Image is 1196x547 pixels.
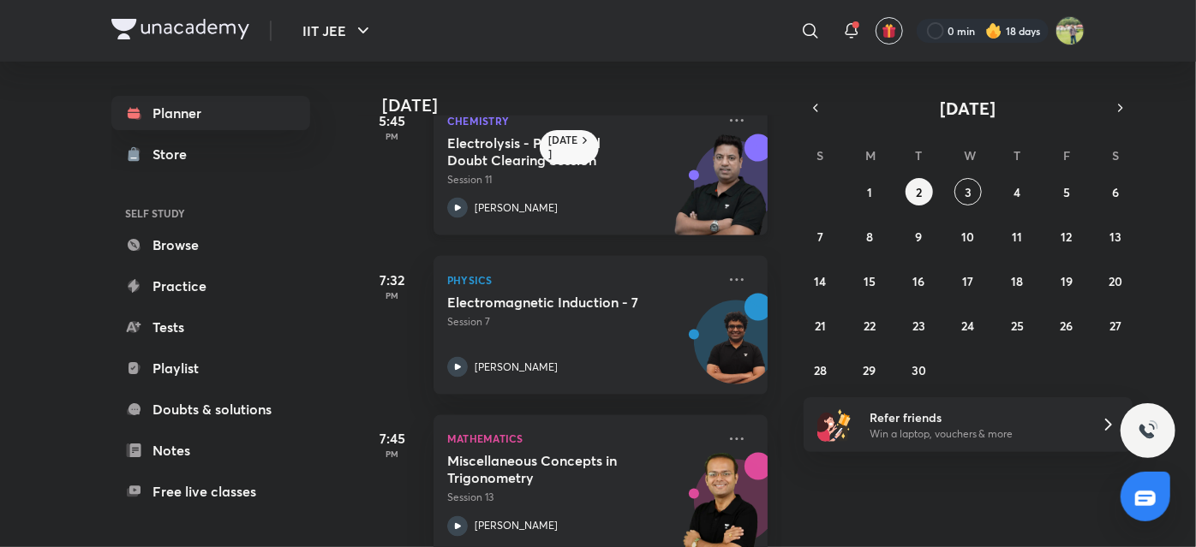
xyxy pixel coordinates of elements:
[962,273,973,289] abbr: September 17, 2025
[1011,318,1024,334] abbr: September 25, 2025
[111,137,310,171] a: Store
[358,290,427,300] p: PM
[864,273,876,289] abbr: September 15, 2025
[382,95,785,116] h4: [DATE]
[292,14,384,48] button: IIT JEE
[447,134,661,169] h5: Electrolysis - Part II and Doubt Clearing Session
[985,22,1002,39] img: streak
[876,17,903,45] button: avatar
[447,429,716,449] p: Mathematics
[1063,147,1070,164] abbr: Friday
[1053,178,1080,205] button: September 5, 2025
[961,318,974,334] abbr: September 24, 2025
[447,491,716,506] p: Session 13
[807,312,834,339] button: September 21, 2025
[447,110,716,131] p: Chemistry
[913,273,925,289] abbr: September 16, 2025
[882,23,897,39] img: avatar
[111,351,310,385] a: Playlist
[447,172,716,187] p: Session 11
[817,229,823,245] abbr: September 7, 2025
[954,223,982,250] button: September 10, 2025
[358,110,427,131] h5: 5:45
[447,453,661,487] h5: Miscellaneous Concepts in Trigonometry
[1014,184,1020,200] abbr: September 4, 2025
[1102,312,1129,339] button: September 27, 2025
[856,178,883,205] button: September 1, 2025
[815,273,827,289] abbr: September 14, 2025
[1055,16,1085,45] img: KRISH JINDAL
[1014,147,1020,164] abbr: Thursday
[358,449,427,460] p: PM
[964,147,976,164] abbr: Wednesday
[864,362,876,378] abbr: September 29, 2025
[906,223,933,250] button: September 9, 2025
[548,134,578,161] h6: [DATE]
[1053,312,1080,339] button: September 26, 2025
[111,96,310,130] a: Planner
[1003,178,1031,205] button: September 4, 2025
[807,356,834,383] button: September 28, 2025
[1011,273,1023,289] abbr: September 18, 2025
[111,474,310,508] a: Free live classes
[111,19,249,39] img: Company Logo
[856,356,883,383] button: September 29, 2025
[1053,223,1080,250] button: September 12, 2025
[358,270,427,290] h5: 7:32
[867,184,872,200] abbr: September 1, 2025
[1060,318,1073,334] abbr: September 26, 2025
[807,267,834,294] button: September 14, 2025
[1003,223,1031,250] button: September 11, 2025
[1102,178,1129,205] button: September 6, 2025
[954,312,982,339] button: September 24, 2025
[111,433,310,467] a: Notes
[906,178,933,205] button: September 2, 2025
[1109,318,1121,334] abbr: September 27, 2025
[814,362,827,378] abbr: September 28, 2025
[870,408,1080,426] h6: Refer friends
[475,200,558,216] p: [PERSON_NAME]
[1063,184,1070,200] abbr: September 5, 2025
[815,318,826,334] abbr: September 21, 2025
[906,356,933,383] button: September 30, 2025
[817,407,852,442] img: referral
[1061,229,1072,245] abbr: September 12, 2025
[475,360,558,375] p: [PERSON_NAME]
[111,269,310,303] a: Practice
[856,312,883,339] button: September 22, 2025
[1138,420,1158,441] img: ttu
[866,229,873,245] abbr: September 8, 2025
[152,144,197,164] div: Store
[1102,267,1129,294] button: September 20, 2025
[1053,267,1080,294] button: September 19, 2025
[695,310,777,392] img: Avatar
[111,228,310,262] a: Browse
[912,318,925,334] abbr: September 23, 2025
[954,267,982,294] button: September 17, 2025
[447,314,716,330] p: Session 7
[856,267,883,294] button: September 15, 2025
[906,267,933,294] button: September 16, 2025
[447,294,661,311] h5: Electromagnetic Induction - 7
[111,310,310,344] a: Tests
[358,131,427,141] p: PM
[111,19,249,44] a: Company Logo
[954,178,982,205] button: September 3, 2025
[941,97,996,120] span: [DATE]
[817,147,824,164] abbr: Sunday
[961,229,974,245] abbr: September 10, 2025
[111,199,310,228] h6: SELF STUDY
[912,362,926,378] abbr: September 30, 2025
[906,312,933,339] button: September 23, 2025
[828,96,1109,120] button: [DATE]
[916,147,923,164] abbr: Tuesday
[1102,223,1129,250] button: September 13, 2025
[807,223,834,250] button: September 7, 2025
[1003,267,1031,294] button: September 18, 2025
[1003,312,1031,339] button: September 25, 2025
[864,318,876,334] abbr: September 22, 2025
[856,223,883,250] button: September 8, 2025
[447,270,716,290] p: Physics
[870,426,1080,442] p: Win a laptop, vouchers & more
[916,184,922,200] abbr: September 2, 2025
